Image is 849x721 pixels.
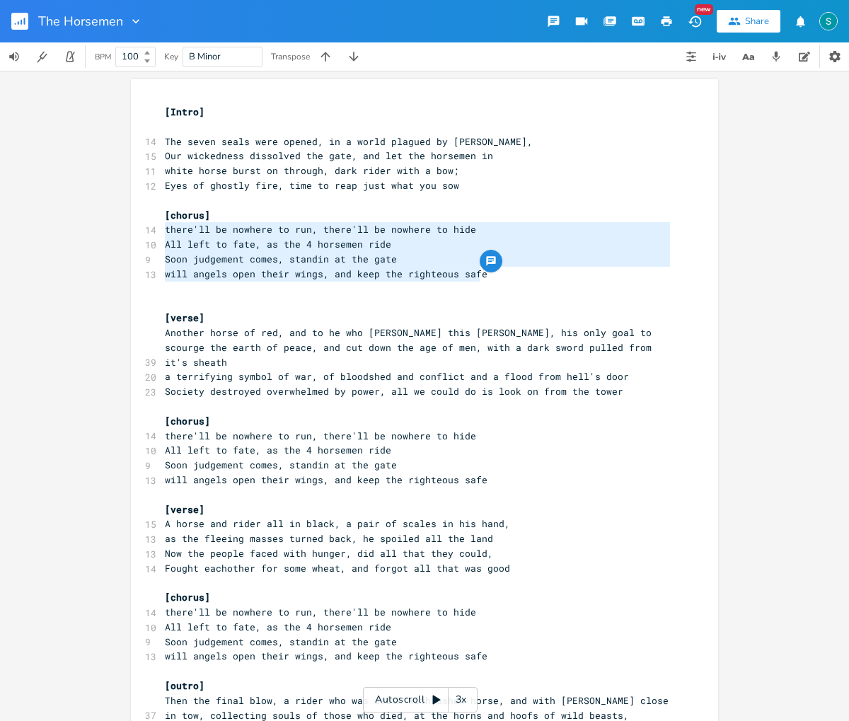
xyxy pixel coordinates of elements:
[165,473,487,486] span: will angels open their wings, and keep the righteous safe
[189,50,221,63] span: B Minor
[165,532,493,545] span: as the fleeing masses turned back, he spoiled all the land
[38,15,123,28] span: The Horsemen
[165,635,397,648] span: Soon judgement comes, standin at the gate
[363,687,478,713] div: Autoscroll
[695,4,713,15] div: New
[165,444,391,456] span: All left to fate, as the 4 horsemen ride
[165,164,459,177] span: white horse burst on through, dark rider with a bow;
[165,547,493,560] span: Now the people faced with hunger, did all that they could,
[717,10,780,33] button: Share
[745,15,769,28] div: Share
[165,679,204,692] span: [outro]
[165,223,476,236] span: there'll be nowhere to run, there'll be nowhere to hide
[165,503,204,516] span: [verse]
[165,606,476,618] span: there'll be nowhere to run, there'll be nowhere to hide
[165,238,391,250] span: All left to fate, as the 4 horsemen ride
[449,687,474,713] div: 3x
[165,650,487,662] span: will angels open their wings, and keep the righteous safe
[165,105,204,118] span: [Intro]
[165,517,510,530] span: A horse and rider all in black, a pair of scales in his hand,
[165,458,397,471] span: Soon judgement comes, standin at the gate
[165,591,210,604] span: [chorus]
[165,179,459,192] span: Eyes of ghostly fire, time to reap just what you sow
[165,267,487,280] span: will angels open their wings, and keep the righteous safe
[164,52,178,61] div: Key
[165,415,210,427] span: [chorus]
[165,562,510,575] span: Fought eachother for some wheat, and forgot all that was good
[165,311,204,324] span: [verse]
[165,385,623,398] span: Society destroyed overwhelmed by power, all we could do is look on from the tower
[165,621,391,633] span: All left to fate, as the 4 horsemen ride
[165,253,397,265] span: Soon judgement comes, standin at the gate
[819,12,838,30] img: Stevie Jay
[165,149,493,162] span: Our wickedness dissolved the gate, and let the horsemen in
[165,209,210,221] span: [chorus]
[165,429,476,442] span: there'll be nowhere to run, there'll be nowhere to hide
[165,370,629,383] span: a terrifying symbol of war, of bloodshed and conflict and a flood from hell's door
[165,326,657,369] span: Another horse of red, and to he who [PERSON_NAME] this [PERSON_NAME], his only goal to scourge th...
[95,53,111,61] div: BPM
[271,52,310,61] div: Transpose
[681,8,709,34] button: New
[165,135,555,148] span: The seven seals were opened, in a world plagued by [PERSON_NAME],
